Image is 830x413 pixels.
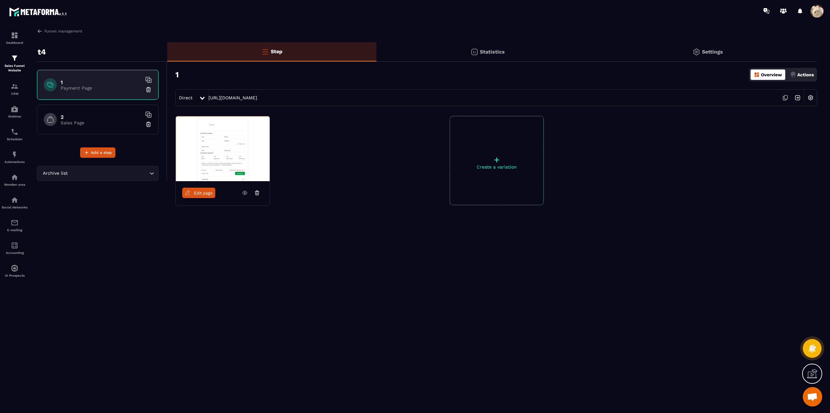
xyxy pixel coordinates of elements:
p: Overview [761,72,782,77]
p: Statistics [480,49,505,55]
p: Payment Page [61,85,142,91]
a: Funnel management [37,28,82,34]
p: IA Prospects [2,274,28,277]
a: Edit page [182,188,215,198]
img: trash [145,121,152,128]
a: emailemailE-mailing [2,214,28,237]
img: automations [11,173,18,181]
p: t4 [38,45,46,58]
p: + [450,155,543,164]
img: logo [9,6,67,18]
img: formation [11,82,18,90]
p: Sales Funnel Website [2,64,28,73]
p: Member area [2,183,28,186]
img: stats.20deebd0.svg [470,48,478,56]
span: Direct [179,95,193,100]
img: social-network [11,196,18,204]
img: setting-w.858f3a88.svg [804,92,817,104]
p: Actions [797,72,814,77]
a: schedulerschedulerScheduler [2,123,28,146]
p: Automations [2,160,28,164]
img: arrow-next.bcc2205e.svg [791,92,804,104]
h6: 1 [61,79,142,85]
img: arrow [37,28,43,34]
button: Add a step [80,147,115,158]
p: E-mailing [2,228,28,232]
img: automations [11,105,18,113]
h6: 2 [61,114,142,120]
p: Step [271,48,282,55]
img: bars-o.4a397970.svg [261,48,269,56]
p: Scheduler [2,137,28,141]
p: Create a variation [450,164,543,169]
img: automations [11,151,18,158]
p: Webinar [2,115,28,118]
a: automationsautomationsWebinar [2,100,28,123]
img: actions.d6e523a2.png [790,72,796,78]
img: image [176,116,270,181]
a: formationformationDashboard [2,27,28,49]
a: accountantaccountantAccounting [2,237,28,259]
span: Add a step [91,149,112,156]
input: Search for option [69,170,148,177]
div: Search for option [37,166,159,181]
p: Accounting [2,251,28,255]
p: Sales Page [61,120,142,125]
img: dashboard-orange.40269519.svg [754,72,760,78]
a: automationsautomationsAutomations [2,146,28,169]
a: formationformationCRM [2,78,28,100]
a: social-networksocial-networkSocial Networks [2,191,28,214]
img: automations [11,264,18,272]
span: Archive list [41,170,69,177]
h3: 1 [175,70,179,79]
img: trash [145,86,152,93]
p: Settings [702,49,723,55]
a: formationformationSales Funnel Website [2,49,28,78]
img: setting-gr.5f69749f.svg [693,48,700,56]
img: formation [11,31,18,39]
p: CRM [2,92,28,95]
img: scheduler [11,128,18,136]
p: Dashboard [2,41,28,44]
a: automationsautomationsMember area [2,169,28,191]
a: [URL][DOMAIN_NAME] [208,95,257,100]
span: Edit page [194,191,213,195]
img: email [11,219,18,227]
p: Social Networks [2,206,28,209]
img: accountant [11,242,18,249]
div: Mở cuộc trò chuyện [803,387,822,407]
img: formation [11,54,18,62]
